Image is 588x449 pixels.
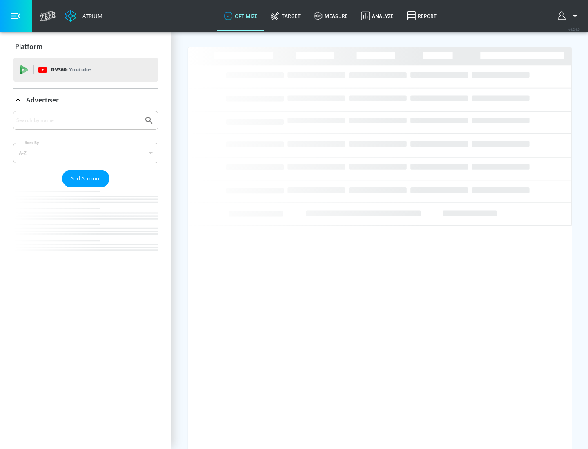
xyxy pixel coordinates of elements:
[13,89,158,111] div: Advertiser
[13,58,158,82] div: DV360: Youtube
[217,1,264,31] a: optimize
[354,1,400,31] a: Analyze
[13,111,158,267] div: Advertiser
[264,1,307,31] a: Target
[26,96,59,104] p: Advertiser
[62,170,109,187] button: Add Account
[568,27,580,31] span: v 4.24.0
[23,140,41,145] label: Sort By
[15,42,42,51] p: Platform
[70,174,101,183] span: Add Account
[400,1,443,31] a: Report
[13,187,158,267] nav: list of Advertiser
[13,143,158,163] div: A-Z
[69,65,91,74] p: Youtube
[51,65,91,74] p: DV360:
[307,1,354,31] a: measure
[16,115,140,126] input: Search by name
[65,10,102,22] a: Atrium
[79,12,102,20] div: Atrium
[13,35,158,58] div: Platform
